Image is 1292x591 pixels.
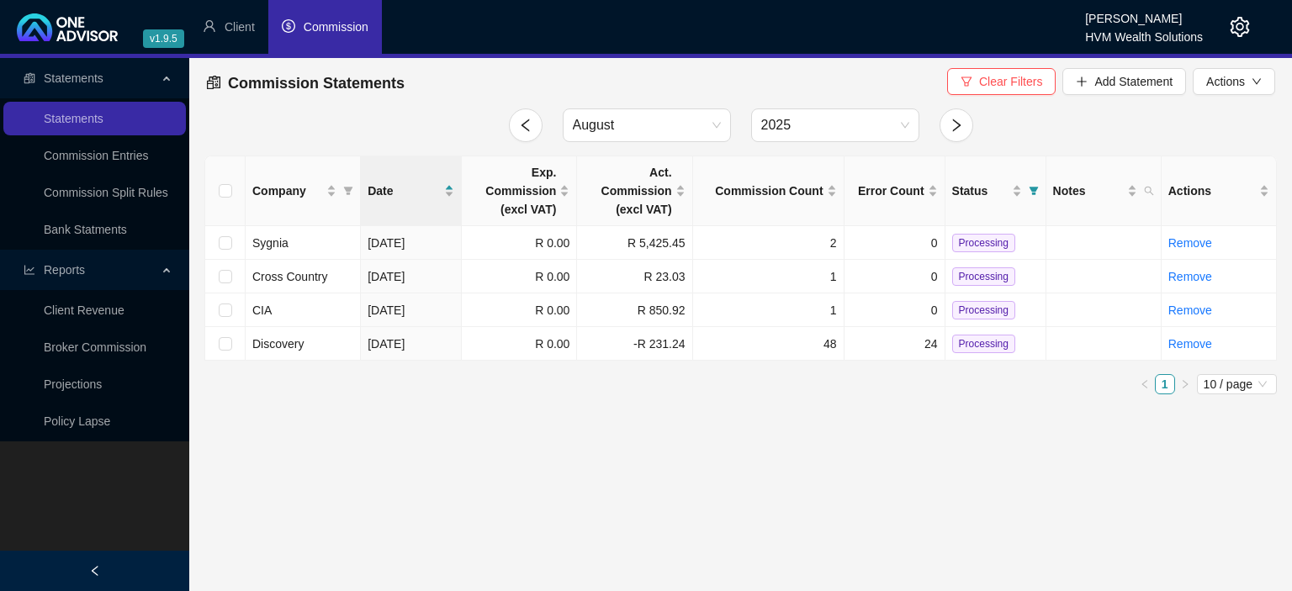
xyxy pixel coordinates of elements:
a: Commission Entries [44,149,148,162]
th: Actions [1162,156,1277,226]
th: Company [246,156,361,226]
a: Projections [44,377,102,391]
span: dollar [282,19,295,33]
span: August [573,109,721,141]
span: plus [1076,76,1088,87]
td: 24 [845,327,945,361]
button: Clear Filters [947,68,1056,95]
span: Add Statement [1094,72,1173,91]
span: right [949,118,964,133]
div: HVM Wealth Solutions [1085,23,1203,41]
span: Processing [952,234,1015,252]
span: Exp. Commission (excl VAT) [469,163,556,219]
th: Act. Commission (excl VAT) [577,156,692,226]
li: Next Page [1175,374,1195,394]
span: 2025 [761,109,909,141]
a: Bank Statments [44,223,127,236]
th: Error Count [845,156,945,226]
span: setting [1230,17,1250,37]
td: R 23.03 [577,260,692,293]
span: right [1180,379,1190,389]
a: Policy Lapse [44,414,110,428]
span: left [1140,379,1150,389]
span: filter [340,178,357,203]
span: search [1144,186,1154,196]
span: Actions [1168,182,1256,200]
span: 10 / page [1204,375,1270,393]
span: left [89,565,101,577]
td: 0 [845,226,945,260]
td: [DATE] [361,327,462,361]
th: Notes [1046,156,1162,226]
td: [DATE] [361,226,462,260]
span: v1.9.5 [143,29,184,48]
span: Cross Country [252,270,327,283]
span: user [203,19,216,33]
img: 2df55531c6924b55f21c4cf5d4484680-logo-light.svg [17,13,118,41]
span: filter [343,186,353,196]
span: Company [252,182,323,200]
td: 2 [693,226,845,260]
button: Add Statement [1062,68,1186,95]
a: Client Revenue [44,303,124,317]
td: 1 [693,293,845,327]
span: reconciliation [206,75,221,90]
a: Remove [1168,337,1212,351]
td: R 850.92 [577,293,692,327]
span: Reports [44,263,85,277]
span: Client [225,20,255,34]
span: Processing [952,267,1015,286]
td: R 0.00 [462,260,577,293]
li: Previous Page [1135,374,1155,394]
span: line-chart [24,264,35,276]
span: Commission Statements [228,75,405,92]
span: down [1252,77,1262,87]
span: Notes [1053,182,1124,200]
span: search [1141,178,1157,203]
button: Actionsdown [1193,68,1275,95]
a: Remove [1168,236,1212,250]
td: R 0.00 [462,293,577,327]
td: 0 [845,260,945,293]
span: Date [368,182,441,200]
td: R 5,425.45 [577,226,692,260]
span: Discovery [252,337,304,351]
span: Actions [1206,72,1245,91]
span: Act. Commission (excl VAT) [584,163,671,219]
td: R 0.00 [462,226,577,260]
span: Statements [44,71,103,85]
td: -R 231.24 [577,327,692,361]
a: 1 [1156,375,1174,393]
a: Commission Split Rules [44,186,168,199]
td: [DATE] [361,260,462,293]
th: Exp. Commission (excl VAT) [462,156,577,226]
span: left [518,118,533,133]
a: Remove [1168,270,1212,283]
span: Commission Count [700,182,823,200]
div: Page Size [1197,374,1277,394]
button: left [1135,374,1155,394]
span: Processing [952,335,1015,353]
span: Sygnia [252,236,289,250]
a: Remove [1168,303,1212,317]
th: Status [945,156,1046,226]
span: Status [952,182,1009,200]
span: Commission [304,20,368,34]
td: R 0.00 [462,327,577,361]
span: filter [961,76,972,87]
span: Error Count [851,182,924,200]
span: filter [1025,178,1042,203]
a: Broker Commission [44,340,146,354]
td: [DATE] [361,293,462,327]
div: [PERSON_NAME] [1085,4,1203,23]
td: 48 [693,327,845,361]
span: reconciliation [24,72,35,84]
span: Processing [952,301,1015,319]
span: Clear Filters [979,72,1042,91]
th: Commission Count [693,156,845,226]
span: CIA [252,303,272,317]
td: 1 [693,260,845,293]
a: Statements [44,112,103,125]
button: right [1175,374,1195,394]
span: filter [1029,186,1039,196]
